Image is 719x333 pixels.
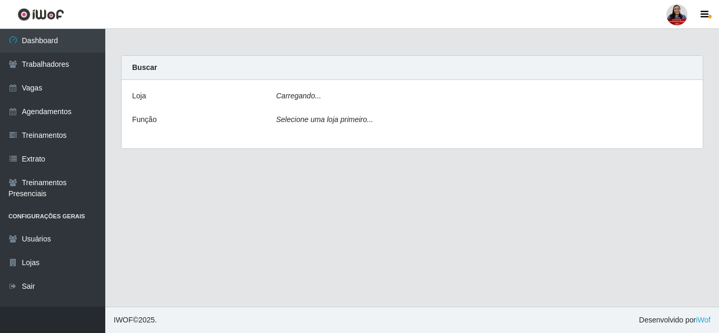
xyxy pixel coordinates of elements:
label: Loja [132,90,146,102]
strong: Buscar [132,63,157,72]
span: © 2025 . [114,315,157,326]
a: iWof [696,316,711,324]
span: IWOF [114,316,133,324]
span: Desenvolvido por [639,315,711,326]
label: Função [132,114,157,125]
img: CoreUI Logo [17,8,64,21]
i: Carregando... [276,92,322,100]
i: Selecione uma loja primeiro... [276,115,373,124]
